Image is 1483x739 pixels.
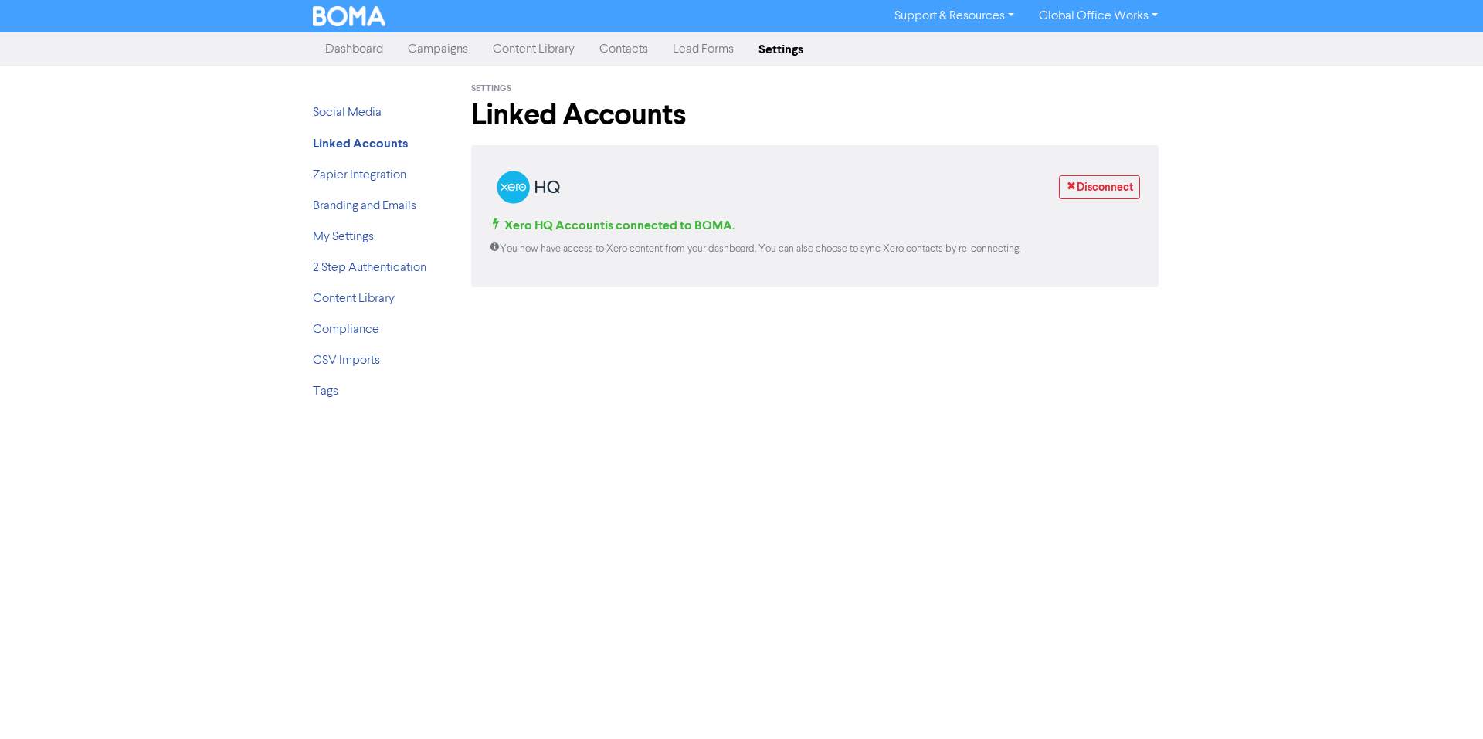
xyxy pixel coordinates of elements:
a: Social Media [313,107,382,119]
a: Contacts [587,34,660,65]
a: Dashboard [313,34,395,65]
a: CSV Imports [313,354,380,367]
div: Getting Started with BOMA [471,145,1159,287]
a: Compliance [313,324,379,336]
a: My Settings [313,231,374,243]
span: Xero HQ Account is connected to BOMA. [490,218,735,233]
h1: Linked Accounts [471,97,1159,133]
strong: Linked Accounts [313,136,408,151]
a: Lead Forms [660,34,746,65]
a: 2 Step Authentication [313,262,426,274]
a: Support & Resources [882,4,1027,29]
a: Branding and Emails [313,200,416,212]
a: Zapier Integration [313,169,406,181]
a: Global Office Works [1027,4,1170,29]
a: Campaigns [395,34,480,65]
img: xero logo [490,164,567,210]
a: Tags [313,385,338,398]
img: BOMA Logo [313,6,385,26]
span: Settings [471,83,511,94]
a: Linked Accounts [313,138,408,151]
p: You now have access to Xero content from your dashboard. You can also choose to sync Xero contact... [490,242,1140,256]
a: Disconnect [1059,175,1140,199]
a: Settings [746,34,816,65]
a: Content Library [313,293,395,305]
a: Content Library [480,34,587,65]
